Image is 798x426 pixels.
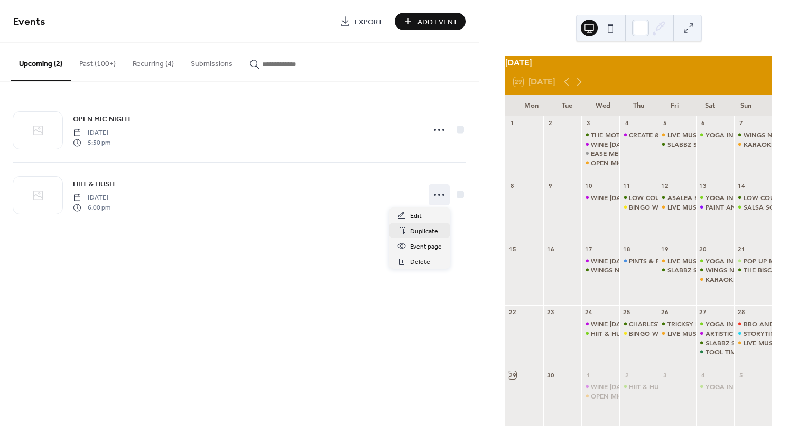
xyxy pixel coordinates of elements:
[734,319,772,328] div: BBQ AND BREWS
[73,179,115,190] span: HIIT & HUSH
[619,329,657,338] div: BINGO WITH BIG TONE
[505,56,772,69] div: [DATE]
[584,119,592,127] div: 3
[619,319,657,328] div: CHARLESTON EMPANADAS FOOD TRUCK
[658,257,696,266] div: LIVE MUSIC WITH OCEAN DRIVE DUO
[584,245,592,253] div: 17
[581,149,619,158] div: EASE MEET & GREET
[73,138,110,147] span: 5:30 pm
[696,275,734,284] div: KARAOKE
[667,140,795,149] div: SLABBZ SMASHIN' PATTIES FOOD TRUCK
[581,140,619,149] div: WINE WEDNESDAY
[73,113,132,125] a: OPEN MIC NIGHT
[584,308,592,316] div: 24
[696,130,734,139] div: YOGA IN THE GREENHOUSE
[546,371,554,379] div: 30
[658,329,696,338] div: LIVE MUSIC WITH BOTTOM OF THE HOUR BAND
[584,371,592,379] div: 1
[410,257,430,268] span: Delete
[696,203,734,212] div: PAINT AND SIP "Honey the Highlander"
[737,308,745,316] div: 28
[619,130,657,139] div: CREATE & SIP
[658,193,696,202] div: ASALEA FOOD TRUCK
[546,245,554,253] div: 16
[623,182,630,190] div: 11
[581,266,619,274] div: WINGS N THINGS FOOD TRUCK
[11,43,71,81] button: Upcoming (2)
[706,319,794,328] div: YOGA IN THE GREENHOUSE
[629,193,758,202] div: LOW COUNTRY FISH CAMP FOOD TRUCK
[619,203,657,212] div: BINGO WITH BIG TONE
[658,130,696,139] div: LIVE MUSIC WITH SEAN KEEFER
[73,178,115,190] a: HIIT & HUSH
[508,308,516,316] div: 22
[591,193,629,202] div: WINE [DATE]
[737,119,745,127] div: 7
[581,193,619,202] div: WINE WEDNESDAY
[696,382,734,391] div: YOGA IN THE GREENHOUSE
[623,119,630,127] div: 4
[699,119,707,127] div: 6
[584,182,592,190] div: 10
[591,329,629,338] div: HIIT & HUSH
[621,95,657,116] div: Thu
[706,193,794,202] div: YOGA IN THE GREENHOUSE
[696,347,734,356] div: TOOL TIME COMEDY
[332,13,391,30] a: Export
[619,193,657,202] div: LOW COUNTRY FISH CAMP FOOD TRUCK
[546,308,554,316] div: 23
[661,308,669,316] div: 26
[696,266,734,274] div: WINGS N THINGS FOOD TRUCK
[734,193,772,202] div: LOW COUNTRY FISH CAMP FOOD TRUCK
[658,203,696,212] div: LIVE MUSIC WITH COLLEEN LLOY
[667,319,786,328] div: TRICKSY PIG BARBECUE FOOD TRUCK
[661,119,669,127] div: 5
[667,203,775,212] div: LIVE MUSIC WITH [PERSON_NAME]
[661,182,669,190] div: 12
[73,193,110,203] span: [DATE]
[550,95,586,116] div: Tue
[581,392,619,401] div: OPEN MIC NIGHT
[508,119,516,127] div: 1
[661,245,669,253] div: 19
[73,128,110,138] span: [DATE]
[692,95,728,116] div: Sat
[591,158,645,167] div: OPEN MIC NIGHT
[623,308,630,316] div: 25
[514,95,550,116] div: Mon
[706,329,774,338] div: ARTISTIC EDGE CLASS
[410,241,442,252] span: Event page
[667,266,795,274] div: SLABBZ SMASHIN' PATTIES FOOD TRUCK
[591,382,629,391] div: WINE [DATE]
[696,257,734,266] div: YOGA IN THE GREENHOUSE
[706,130,794,139] div: YOGA IN THE GREENHOUSE
[581,257,619,266] div: WINE WEDNESDAY
[699,371,707,379] div: 4
[706,257,794,266] div: YOGA IN THE GREENHOUSE
[581,382,619,391] div: WINE WEDNESDAY
[699,182,707,190] div: 13
[585,95,621,116] div: Wed
[395,13,466,30] a: Add Event
[699,245,707,253] div: 20
[737,371,745,379] div: 5
[737,182,745,190] div: 14
[661,371,669,379] div: 3
[73,114,132,125] span: OPEN MIC NIGHT
[591,257,629,266] div: WINE [DATE]
[728,95,764,116] div: Sun
[656,95,692,116] div: Fri
[508,371,516,379] div: 29
[696,329,734,338] div: ARTISTIC EDGE CLASS
[591,140,629,149] div: WINE [DATE]
[546,119,554,127] div: 2
[734,140,772,149] div: KARAOKE
[744,140,775,149] div: KARAOKE
[619,382,657,391] div: HIIT & HUSH
[355,16,383,27] span: Export
[744,329,794,338] div: STORYTIME SIPS
[667,130,775,139] div: LIVE MUSIC WITH [PERSON_NAME]
[699,308,707,316] div: 27
[734,338,772,347] div: LIVE MUSIC WITH SUGA T & THE OTS
[124,43,182,80] button: Recurring (4)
